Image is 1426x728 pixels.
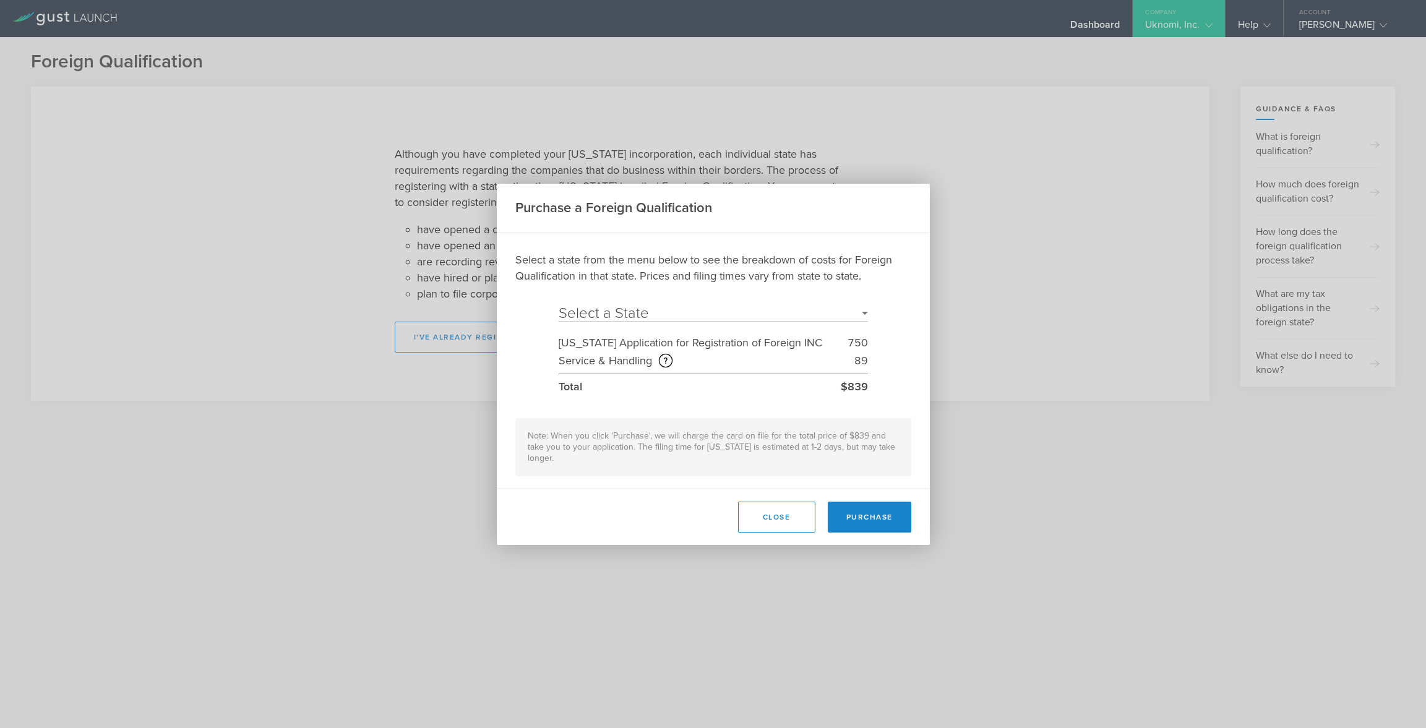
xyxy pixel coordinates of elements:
[515,199,712,217] h2: Purchase a Foreign Qualification
[515,418,911,476] div: Note: When you click 'Purchase', we will charge the card on file for the total price of $839 and ...
[559,352,854,370] div: Service & Handling
[559,378,841,396] div: Total
[515,252,911,284] p: Select a state from the menu below to see the breakdown of costs for Foreign Qualification in tha...
[559,334,848,352] div: [US_STATE] Application for Registration of Foreign INC
[848,334,868,352] div: 750
[828,502,911,533] button: Purchase
[854,352,868,370] div: 89
[841,378,868,396] div: $839
[738,502,815,533] button: Close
